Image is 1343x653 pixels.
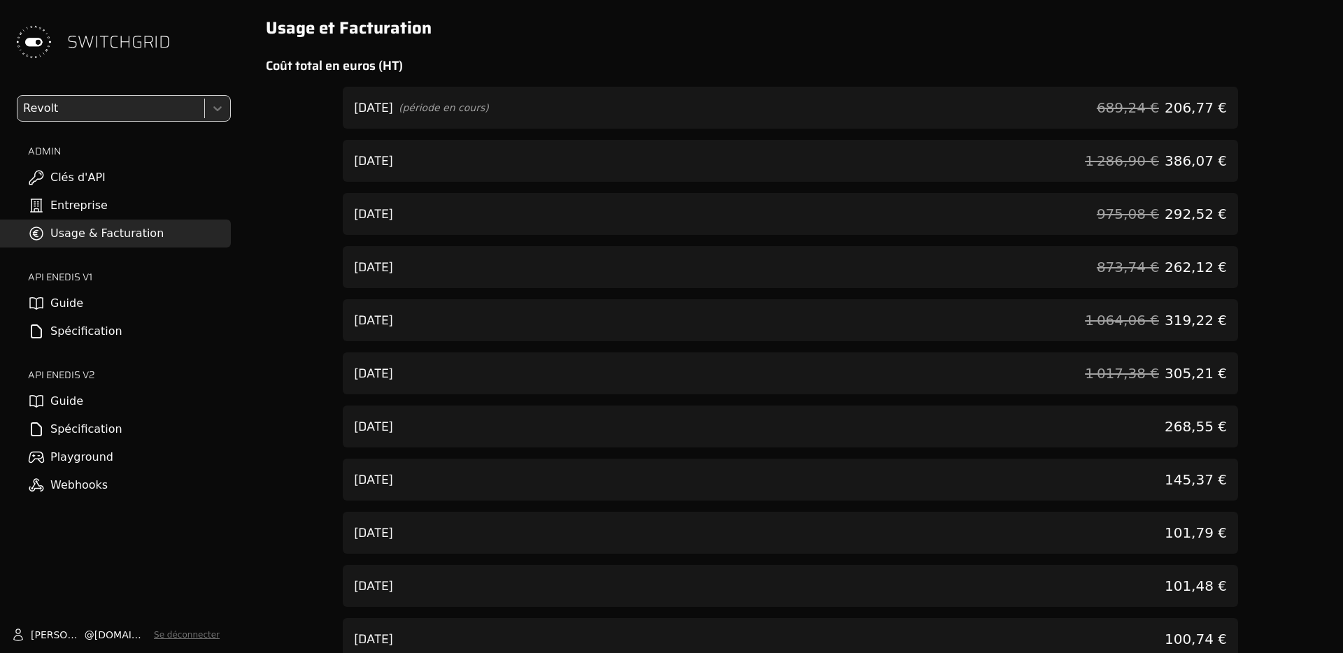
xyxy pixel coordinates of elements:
[11,20,56,64] img: Switchgrid Logo
[85,628,94,642] span: @
[1097,204,1159,224] span: 975,08 €
[354,417,393,436] h3: [DATE]
[1165,470,1227,489] span: 145,37 €
[31,628,85,642] span: [PERSON_NAME]
[399,101,489,115] span: (période en cours)
[1165,310,1227,330] span: 319,22 €
[343,459,1238,501] div: voir les détails
[354,364,393,383] h3: [DATE]
[266,17,1315,39] h1: Usage et Facturation
[1097,257,1159,277] span: 873,74 €
[354,470,393,489] h3: [DATE]
[343,87,1238,129] div: voir les détails
[354,204,393,224] h3: [DATE]
[343,246,1238,288] div: voir les détails
[28,144,231,158] h2: ADMIN
[1085,310,1159,330] span: 1 064,06 €
[354,257,393,277] h3: [DATE]
[1165,523,1227,543] span: 101,79 €
[343,565,1238,607] div: voir les détails
[343,406,1238,447] div: voir les détails
[1097,98,1159,117] span: 689,24 €
[1165,151,1227,171] span: 386,07 €
[343,193,1238,235] div: voir les détails
[1085,364,1159,383] span: 1 017,38 €
[1165,364,1227,383] span: 305,21 €
[343,512,1238,554] div: voir les détails
[354,576,393,596] h3: [DATE]
[354,310,393,330] h3: [DATE]
[28,368,231,382] h2: API ENEDIS v2
[1165,257,1227,277] span: 262,12 €
[354,523,393,543] h3: [DATE]
[266,56,1315,76] h2: Coût total en euros (HT)
[67,31,171,53] span: SWITCHGRID
[343,352,1238,394] div: voir les détails
[354,98,393,117] h3: [DATE]
[1085,151,1159,171] span: 1 286,90 €
[1165,204,1227,224] span: 292,52 €
[354,629,393,649] h3: [DATE]
[94,628,148,642] span: [DOMAIN_NAME]
[343,140,1238,182] div: voir les détails
[28,270,231,284] h2: API ENEDIS v1
[1165,629,1227,649] span: 100,74 €
[1165,576,1227,596] span: 101,48 €
[354,151,393,171] h3: [DATE]
[154,629,220,640] button: Se déconnecter
[1165,98,1227,117] span: 206,77 €
[343,299,1238,341] div: voir les détails
[1165,417,1227,436] span: 268,55 €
